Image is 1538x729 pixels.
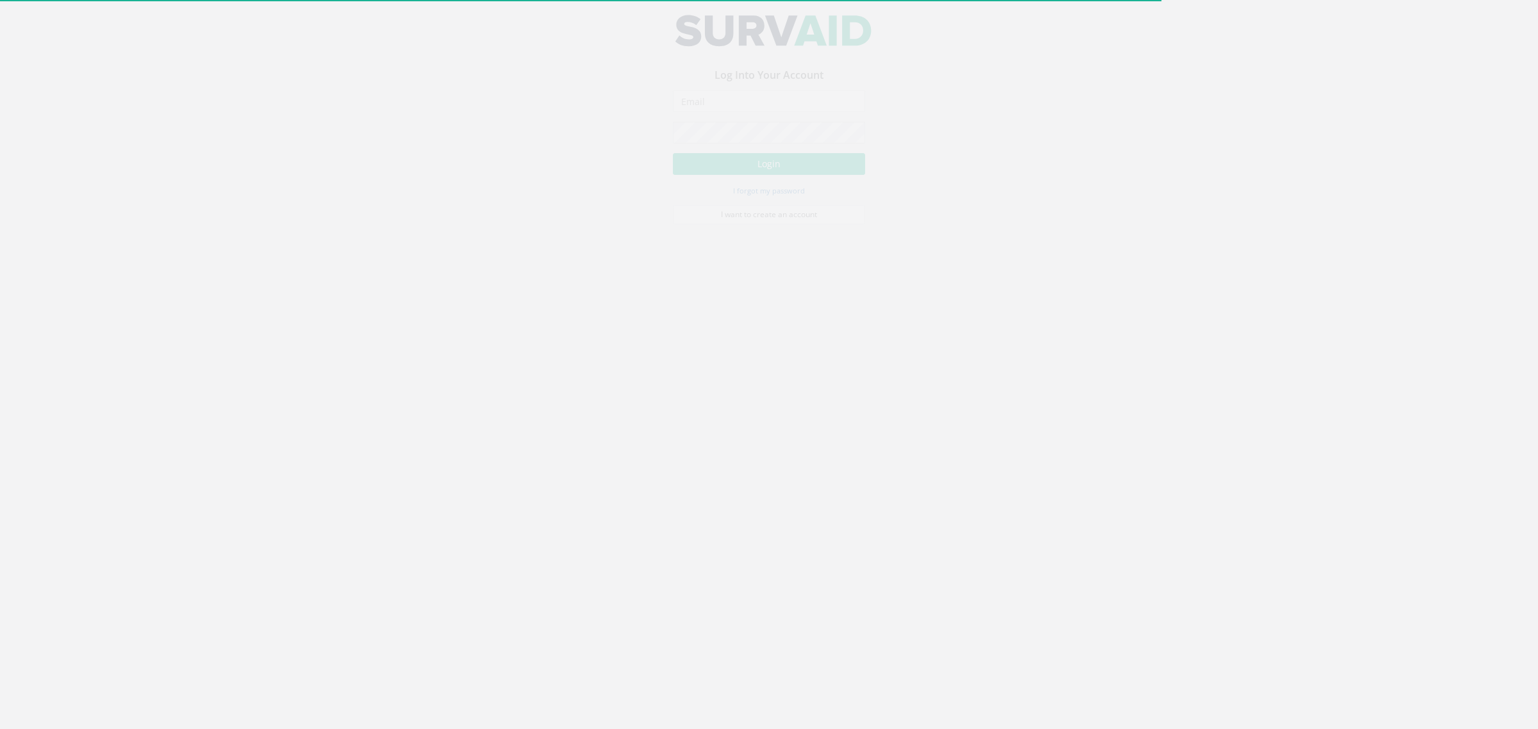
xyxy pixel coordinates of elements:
input: Email [673,101,865,123]
button: Login [673,164,865,186]
a: I want to create an account [673,216,865,235]
h3: Log Into Your Account [673,81,865,92]
small: I forgot my password [733,197,805,206]
a: I forgot my password [733,195,805,207]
